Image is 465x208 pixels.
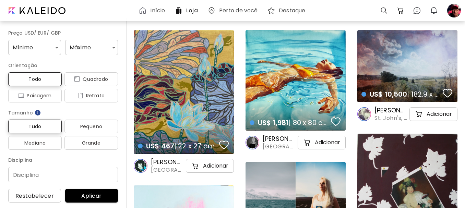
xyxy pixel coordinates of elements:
span: Quadrado [70,75,112,83]
h6: [PERSON_NAME] [151,158,184,166]
button: cart-iconAdicionar [409,107,457,121]
span: St. John's, [GEOGRAPHIC_DATA] [374,114,408,122]
a: [PERSON_NAME]St. John's, [GEOGRAPHIC_DATA]cart-iconAdicionar [357,106,457,122]
h5: Adicionar [427,111,452,118]
span: US$ 10,500 [370,89,407,99]
img: chatIcon [413,7,421,15]
h6: Loja [186,8,198,13]
span: Tudo [14,122,56,131]
span: Aplicar [71,192,112,199]
button: Grande [64,136,118,150]
button: favorites [217,138,230,152]
h6: Orientação [8,61,118,70]
img: cart [396,7,405,15]
span: US$ 1,981 [258,118,289,127]
h6: Destaque [279,8,305,13]
a: Loja [175,7,200,15]
a: US$ 10,500| 182.9 x 132.1 cmfavoriteshttps://cdn.kaleido.art/CDN/Artwork/169389/Primary/medium.we... [357,30,457,102]
img: cart-icon [415,110,423,118]
button: favorites [329,115,342,129]
button: Pequeno [64,120,118,133]
button: Aplicar [65,189,118,203]
button: Mediano [8,136,62,150]
a: [PERSON_NAME][GEOGRAPHIC_DATA], [GEOGRAPHIC_DATA]cart-iconAdicionar [246,135,346,150]
a: US$ 1,981| 80 x 80 cmfavoriteshttps://cdn.kaleido.art/CDN/Artwork/172750/Primary/medium.webp?upda... [246,30,346,131]
button: cart-iconAdicionar [298,136,346,149]
img: cart-icon [303,138,311,147]
span: Pequeno [70,122,112,131]
img: icon [74,76,80,82]
button: cart-iconAdicionar [186,159,234,173]
a: Início [139,7,168,15]
button: iconRetrato [64,89,118,102]
h6: Preço USD/ EUR/ GBP [8,29,118,37]
span: [GEOGRAPHIC_DATA], [GEOGRAPHIC_DATA] [263,143,296,150]
a: Perto de você [207,7,261,15]
h5: Adicionar [315,139,340,146]
h6: [PERSON_NAME] [374,106,408,114]
button: Tudo [8,120,62,133]
h6: Início [150,8,165,13]
div: Máximo [65,40,118,55]
span: [GEOGRAPHIC_DATA], [GEOGRAPHIC_DATA] [151,166,184,174]
button: bellIcon [428,5,440,16]
img: info [34,109,41,116]
div: Mínimo [8,40,61,55]
button: iconPaisagem [8,89,62,102]
h6: [PERSON_NAME] [263,135,296,143]
button: favorites [441,86,454,100]
span: Todo [14,75,56,83]
img: cart-icon [191,162,200,170]
h4: | 22 x 27 cm [138,142,217,150]
button: Todo [8,72,62,86]
span: Paisagem [14,91,56,100]
h6: Perto de você [219,8,258,13]
h6: Disciplina [8,156,118,164]
img: bellIcon [430,7,438,15]
a: Destaque [267,7,308,15]
h4: | 182.9 x 132.1 cm [361,90,441,99]
img: icon [78,93,83,98]
span: US$ 467 [146,141,174,151]
button: Restabelecer [8,189,61,203]
h4: | 80 x 80 cm [250,118,329,127]
a: [PERSON_NAME][GEOGRAPHIC_DATA], [GEOGRAPHIC_DATA]cart-iconAdicionar [134,158,234,174]
span: Retrato [70,91,112,100]
span: Restabelecer [14,192,56,199]
span: Mediano [14,139,56,147]
a: US$ 467| 22 x 27 cmfavoriteshttps://cdn.kaleido.art/CDN/Artwork/174796/Primary/medium.webp?update... [134,30,234,154]
button: iconQuadrado [64,72,118,86]
span: Grande [70,139,112,147]
h5: Adicionar [203,162,228,169]
img: icon [18,93,24,98]
h6: Tamanho [8,109,118,117]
